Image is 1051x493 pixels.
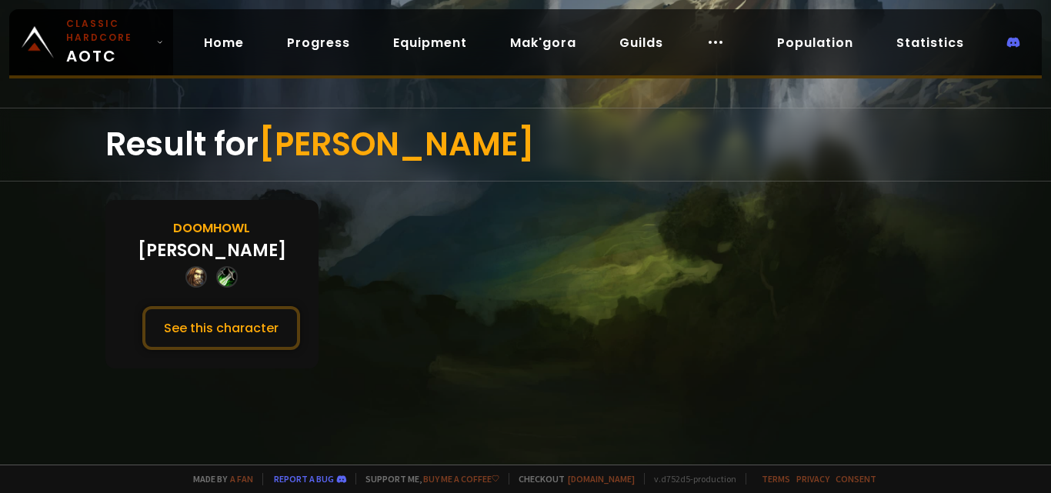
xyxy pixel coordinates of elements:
a: Consent [836,473,876,485]
span: AOTC [66,17,150,68]
span: [PERSON_NAME] [259,122,535,167]
div: [PERSON_NAME] [138,238,286,263]
a: Privacy [796,473,829,485]
a: Statistics [884,27,976,58]
small: Classic Hardcore [66,17,150,45]
a: Buy me a coffee [423,473,499,485]
span: Checkout [509,473,635,485]
a: a fan [230,473,253,485]
a: Mak'gora [498,27,589,58]
span: Made by [184,473,253,485]
a: Population [765,27,866,58]
span: v. d752d5 - production [644,473,736,485]
a: Classic HardcoreAOTC [9,9,173,75]
a: [DOMAIN_NAME] [568,473,635,485]
a: Terms [762,473,790,485]
span: Support me, [355,473,499,485]
a: Progress [275,27,362,58]
button: See this character [142,306,300,350]
a: Report a bug [274,473,334,485]
div: Doomhowl [173,218,250,238]
a: Equipment [381,27,479,58]
a: Home [192,27,256,58]
div: Result for [105,108,946,181]
a: Guilds [607,27,676,58]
